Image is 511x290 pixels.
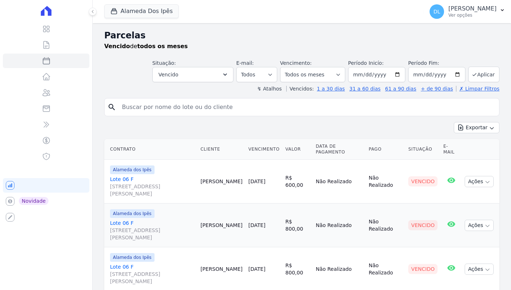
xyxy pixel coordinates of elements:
a: Novidade [3,194,89,209]
span: Alameda dos Ipês [110,253,155,262]
span: [STREET_ADDRESS][PERSON_NAME] [110,227,195,241]
span: Alameda dos Ipês [110,209,155,218]
a: ✗ Limpar Filtros [456,86,499,92]
label: Período Fim: [408,59,465,67]
th: Data de Pagamento [313,139,366,160]
label: Vencidos: [286,86,314,92]
strong: Vencido [104,43,130,50]
button: DL [PERSON_NAME] Ver opções [424,1,511,22]
a: 61 a 90 dias [385,86,416,92]
p: de [104,42,188,51]
span: Novidade [19,197,48,205]
a: + de 90 dias [421,86,453,92]
button: Exportar [454,122,499,133]
th: Situação [405,139,440,160]
a: [DATE] [248,222,265,228]
label: Período Inicío: [348,60,384,66]
button: Alameda Dos Ipês [104,4,179,18]
button: Ações [465,176,494,187]
button: Aplicar [468,67,499,82]
span: DL [434,9,440,14]
p: [PERSON_NAME] [448,5,497,12]
td: [PERSON_NAME] [198,203,245,247]
span: Vencido [159,70,178,79]
label: ↯ Atalhos [257,86,282,92]
a: [DATE] [248,178,265,184]
span: [STREET_ADDRESS][PERSON_NAME] [110,183,195,197]
td: Não Realizado [366,203,406,247]
th: Contrato [104,139,198,160]
div: Vencido [408,176,438,186]
div: Vencido [408,264,438,274]
td: R$ 600,00 [283,160,313,203]
i: search [107,103,116,112]
strong: todos os meses [137,43,188,50]
label: E-mail: [236,60,254,66]
button: Vencido [152,67,233,82]
a: [DATE] [248,266,265,272]
input: Buscar por nome do lote ou do cliente [118,100,496,114]
div: Vencido [408,220,438,230]
td: R$ 800,00 [283,203,313,247]
th: Valor [283,139,313,160]
td: Não Realizado [366,160,406,203]
span: [STREET_ADDRESS][PERSON_NAME] [110,270,195,285]
a: 31 a 60 dias [349,86,380,92]
h2: Parcelas [104,29,499,42]
th: Vencimento [245,139,282,160]
a: Lote 06 F[STREET_ADDRESS][PERSON_NAME] [110,176,195,197]
button: Ações [465,264,494,275]
td: Não Realizado [313,160,366,203]
span: Alameda dos Ipês [110,165,155,174]
th: E-mail [440,139,462,160]
th: Pago [366,139,406,160]
label: Situação: [152,60,176,66]
p: Ver opções [448,12,497,18]
td: Não Realizado [313,203,366,247]
button: Ações [465,220,494,231]
a: 1 a 30 dias [317,86,345,92]
a: Lote 06 F[STREET_ADDRESS][PERSON_NAME] [110,263,195,285]
a: Lote 06 F[STREET_ADDRESS][PERSON_NAME] [110,219,195,241]
label: Vencimento: [280,60,312,66]
td: [PERSON_NAME] [198,160,245,203]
